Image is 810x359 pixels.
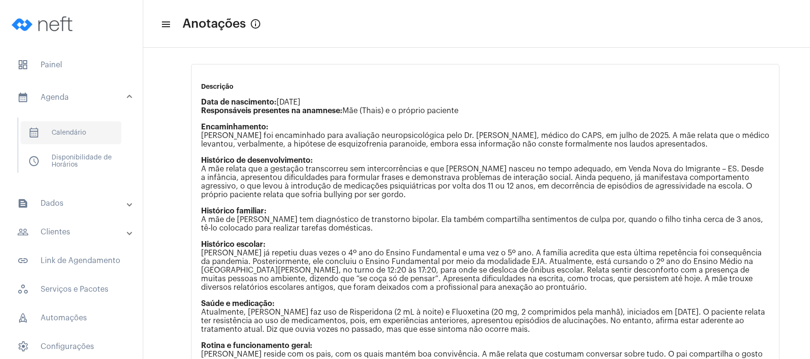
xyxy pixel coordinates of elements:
span: sidenav icon [17,341,29,352]
span: Automações [10,306,133,329]
span: Serviços e Pacotes [10,278,133,301]
div: sidenav iconAgenda [6,113,143,186]
span: Configurações [10,335,133,358]
span: Disponibilidade de Horários [21,150,121,173]
mat-panel-title: Clientes [17,226,128,238]
span: Link de Agendamento [10,249,133,272]
span: sidenav icon [17,312,29,324]
p: [PERSON_NAME] foi encaminhado para avaliação neuropsicológica pelo Dr. [PERSON_NAME], médico do C... [201,123,769,148]
p: Atualmente, [PERSON_NAME] faz uso de Risperidona (2 mL à noite) e Fluoxetina (20 mg, 2 comprimido... [201,299,769,334]
p: Descrição [201,83,769,90]
mat-icon: sidenav icon [160,19,170,30]
p: A mãe de [PERSON_NAME] tem diagnóstico de transtorno bipolar. Ela também compartilha sentimentos ... [201,207,769,232]
mat-icon: sidenav icon [17,92,29,103]
img: logo-neft-novo-2.png [8,5,79,43]
span: Calendário [21,121,121,144]
strong: Histórico escolar: [201,241,266,248]
mat-icon: sidenav icon [17,198,29,209]
mat-icon: sidenav icon [17,226,29,238]
p: A mãe relata que a gestação transcorreu sem intercorrências e que [PERSON_NAME] nasceu no tempo a... [201,156,769,199]
strong: Rotina e funcionamento geral: [201,342,312,349]
mat-icon: sidenav icon [17,255,29,266]
strong: Saúde e medicação: [201,300,275,307]
mat-panel-title: Dados [17,198,128,209]
strong: Encaminhamento: [201,123,268,131]
mat-expansion-panel-header: sidenav iconClientes [6,221,143,243]
mat-icon: info_outlined [250,18,261,30]
span: sidenav icon [28,156,40,167]
span: sidenav icon [28,127,40,138]
strong: Data de nascimento: [201,98,277,106]
mat-expansion-panel-header: sidenav iconDados [6,192,143,215]
mat-panel-title: Agenda [17,92,128,103]
strong: Responsáveis presentes na anamnese: [201,107,342,115]
strong: Histórico familiar: [201,207,266,215]
p: [PERSON_NAME] já repetiu duas vezes o 4º ano do Ensino Fundamental e uma vez o 5º ano. A família ... [201,240,769,292]
strong: Histórico de desenvolvimento: [201,157,313,164]
span: sidenav icon [17,284,29,295]
mat-expansion-panel-header: sidenav iconAgenda [6,82,143,113]
span: Anotações [182,16,246,32]
span: sidenav icon [17,59,29,71]
span: Painel [10,53,133,76]
p: [DATE] Mãe (Thais) e o próprio paciente [201,98,769,115]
